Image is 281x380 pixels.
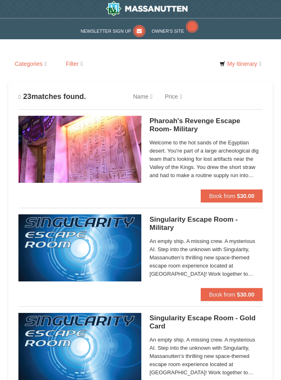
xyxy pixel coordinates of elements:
[12,1,281,16] a: Massanutten Resort
[81,29,145,34] a: Newsletter Sign Up
[209,291,235,298] span: Book from
[150,117,263,133] h5: Pharoah's Revenge Escape Room- Military
[237,193,254,199] strong: $30.00
[152,29,198,34] a: Owner's Site
[18,214,141,281] img: 6619913-520-2f5f5301.jpg
[201,288,263,301] button: Book from $30.00
[150,216,263,232] h5: Singularity Escape Room - Military
[106,1,188,16] img: Massanutten Resort Logo
[201,189,263,202] button: Book from $30.00
[18,313,141,380] img: 6619913-513-94f1c799.jpg
[150,336,263,377] span: An empty ship. A missing crew. A mysterious AI. Step into the unknown with Singularity, Massanutt...
[18,116,141,183] img: 6619913-410-20a124c9.jpg
[81,29,131,34] span: Newsletter Sign Up
[127,88,159,105] a: Name
[8,58,53,70] a: Categories
[150,237,263,278] span: An empty ship. A missing crew. A mysterious AI. Step into the unknown with Singularity, Massanutt...
[214,58,267,70] a: My Itinerary
[159,88,188,105] a: Price
[59,58,89,70] a: Filter
[150,314,263,331] h5: Singularity Escape Room - Gold Card
[152,29,184,34] span: Owner's Site
[209,193,235,199] span: Book from
[237,291,254,298] strong: $30.00
[150,139,263,180] span: Welcome to the hot sands of the Egyptian desert. You're part of a large archeological dig team th...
